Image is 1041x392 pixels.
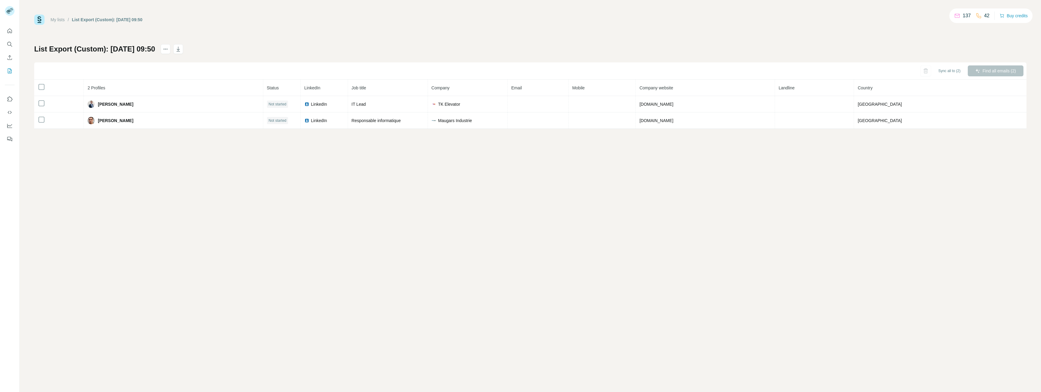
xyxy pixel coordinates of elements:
img: Avatar [87,101,95,108]
span: Country [858,85,872,90]
span: Email [511,85,522,90]
img: company-logo [432,118,436,123]
img: Avatar [87,117,95,124]
span: [DOMAIN_NAME] [639,118,673,123]
button: Search [5,39,15,50]
span: Not started [269,118,287,123]
span: Mobile [572,85,585,90]
span: Status [267,85,279,90]
button: Use Surfe on LinkedIn [5,94,15,105]
span: [PERSON_NAME] [98,101,133,107]
span: Responsable informatique [352,118,401,123]
button: Use Surfe API [5,107,15,118]
img: company-logo [432,102,436,107]
p: 42 [984,12,990,19]
button: Dashboard [5,120,15,131]
span: Not started [269,101,287,107]
img: LinkedIn logo [304,102,309,107]
span: [DOMAIN_NAME] [639,102,673,107]
span: LinkedIn [311,118,327,124]
span: 2 Profiles [87,85,105,90]
h1: List Export (Custom): [DATE] 09:50 [34,44,155,54]
button: My lists [5,65,15,76]
span: [GEOGRAPHIC_DATA] [858,118,902,123]
span: Company [432,85,450,90]
li: / [68,17,69,23]
div: List Export (Custom): [DATE] 09:50 [72,17,143,23]
span: TK Elevator [438,101,460,107]
button: Feedback [5,134,15,145]
span: Landline [779,85,795,90]
img: LinkedIn logo [304,118,309,123]
span: Company website [639,85,673,90]
span: Sync all to (2) [938,68,961,74]
span: Job title [352,85,366,90]
button: Quick start [5,25,15,36]
span: LinkedIn [304,85,320,90]
img: Surfe Logo [34,15,44,25]
span: Maugars Industrie [438,118,472,124]
span: [PERSON_NAME] [98,118,133,124]
span: LinkedIn [311,101,327,107]
button: Sync all to (2) [934,66,965,75]
span: [GEOGRAPHIC_DATA] [858,102,902,107]
a: My lists [51,17,65,22]
button: Enrich CSV [5,52,15,63]
button: Buy credits [1000,12,1028,20]
p: 137 [963,12,971,19]
button: actions [161,44,170,54]
span: IT Lead [352,102,366,107]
